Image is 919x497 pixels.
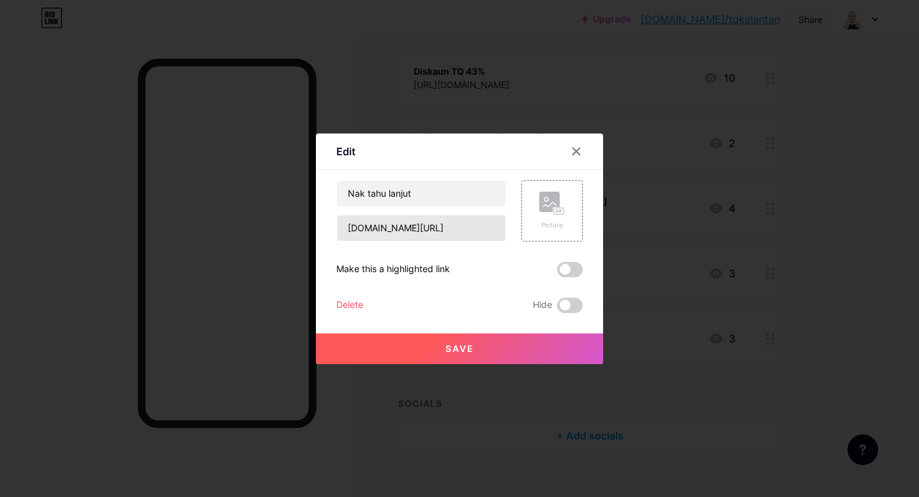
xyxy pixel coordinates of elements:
[336,144,355,159] div: Edit
[336,262,450,277] div: Make this a highlighted link
[533,298,552,313] span: Hide
[337,215,505,241] input: URL
[337,181,505,206] input: Title
[316,333,603,364] button: Save
[539,220,565,230] div: Picture
[445,343,474,354] span: Save
[336,298,363,313] div: Delete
